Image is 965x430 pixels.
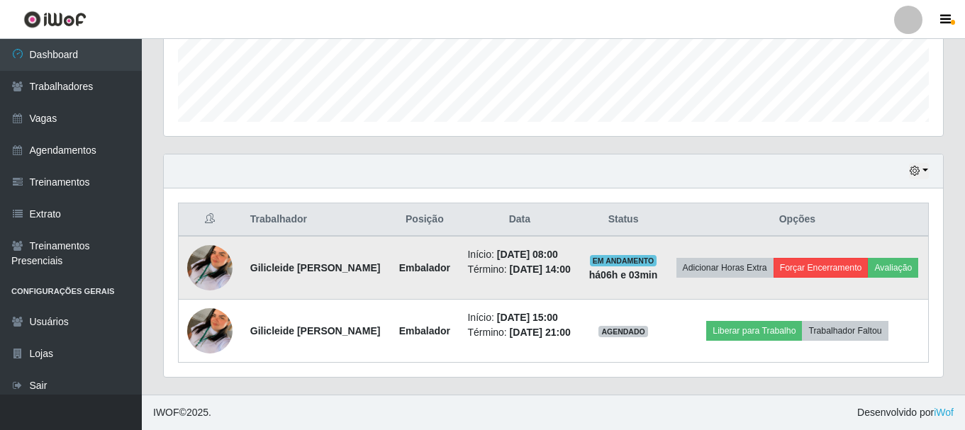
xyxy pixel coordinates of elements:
[399,262,450,273] strong: Embalador
[23,11,87,28] img: CoreUI Logo
[580,203,666,237] th: Status
[589,269,658,281] strong: há 06 h e 03 min
[868,258,918,278] button: Avaliação
[390,203,459,237] th: Posição
[676,258,774,278] button: Adicionar Horas Extra
[459,203,580,237] th: Data
[706,321,802,341] button: Liberar para Trabalho
[497,249,558,260] time: [DATE] 08:00
[510,327,571,338] time: [DATE] 21:00
[598,326,648,337] span: AGENDADO
[467,247,571,262] li: Início:
[242,203,390,237] th: Trabalhador
[187,290,233,371] img: 1757527845912.jpeg
[467,262,571,277] li: Término:
[467,325,571,340] li: Término:
[857,405,954,420] span: Desenvolvido por
[666,203,929,237] th: Opções
[774,258,869,278] button: Forçar Encerramento
[250,325,381,336] strong: Gilicleide [PERSON_NAME]
[153,405,211,420] span: © 2025 .
[590,255,657,266] span: EM ANDAMENTO
[934,407,954,418] a: iWof
[497,312,558,323] time: [DATE] 15:00
[510,264,571,275] time: [DATE] 14:00
[187,227,233,308] img: 1757527845912.jpeg
[250,262,381,273] strong: Gilicleide [PERSON_NAME]
[153,407,179,418] span: IWOF
[399,325,450,336] strong: Embalador
[467,310,571,325] li: Início:
[802,321,888,341] button: Trabalhador Faltou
